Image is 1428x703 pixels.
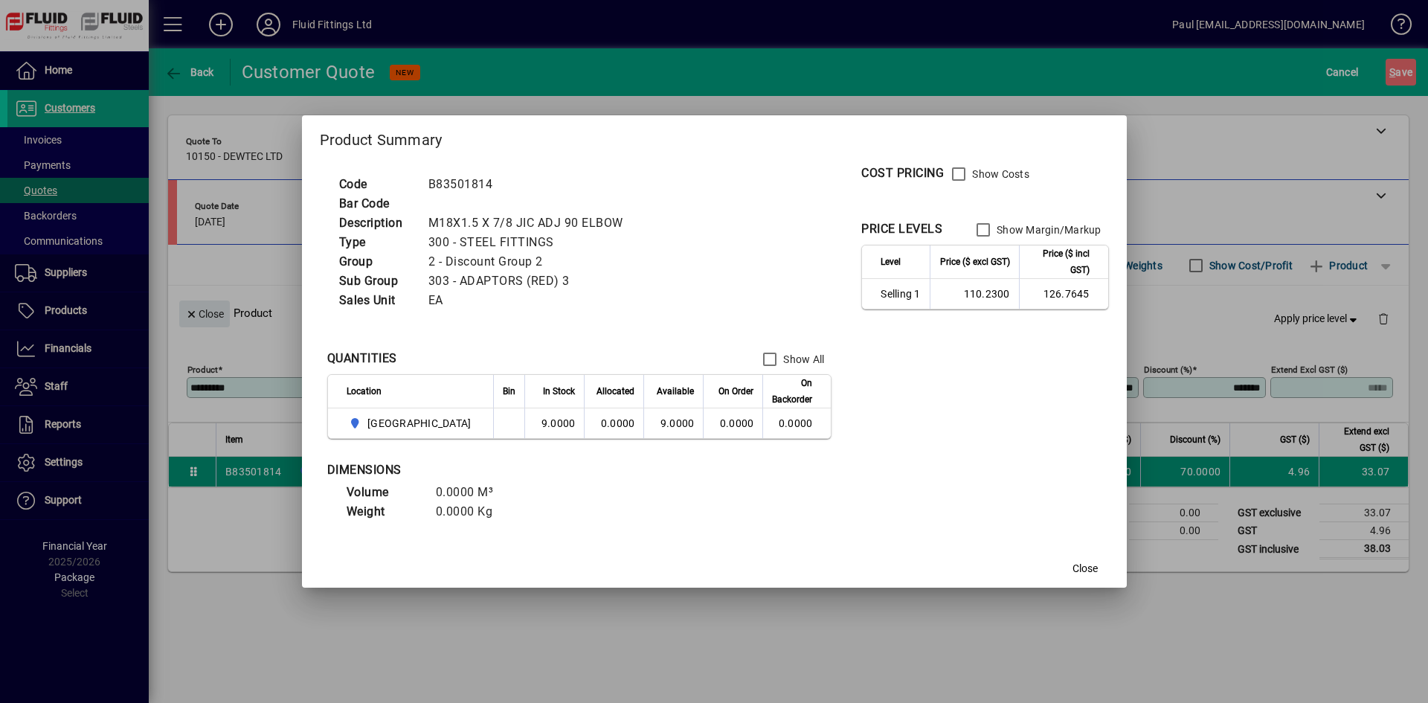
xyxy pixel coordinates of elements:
span: AUCKLAND [347,414,477,432]
td: Description [332,214,421,233]
span: Price ($ incl GST) [1029,245,1090,278]
span: Close [1072,561,1098,577]
span: Location [347,383,382,399]
td: B83501814 [421,175,641,194]
td: EA [421,291,641,310]
label: Show Costs [969,167,1029,182]
td: 300 - STEEL FITTINGS [421,233,641,252]
td: 0.0000 Kg [428,502,518,521]
span: Level [881,254,901,270]
td: Volume [339,483,428,502]
div: COST PRICING [861,164,944,182]
td: 303 - ADAPTORS (RED) 3 [421,272,641,291]
span: Selling 1 [881,286,920,301]
td: 2 - Discount Group 2 [421,252,641,272]
span: In Stock [543,383,575,399]
td: 0.0000 M³ [428,483,518,502]
span: Bin [503,383,515,399]
td: 9.0000 [524,408,584,438]
span: [GEOGRAPHIC_DATA] [367,416,471,431]
label: Show All [780,352,824,367]
td: Type [332,233,421,252]
td: M18X1.5 X 7/8 JIC ADJ 90 ELBOW [421,214,641,233]
td: 110.2300 [930,279,1019,309]
div: DIMENSIONS [327,461,699,479]
td: Sub Group [332,272,421,291]
span: On Backorder [772,375,812,408]
td: 0.0000 [762,408,831,438]
td: Bar Code [332,194,421,214]
span: Available [657,383,694,399]
span: Allocated [596,383,634,399]
td: 0.0000 [584,408,643,438]
td: Sales Unit [332,291,421,310]
td: Weight [339,502,428,521]
td: 126.7645 [1019,279,1108,309]
div: PRICE LEVELS [861,220,942,238]
button: Close [1061,555,1109,582]
span: Price ($ excl GST) [940,254,1010,270]
td: 9.0000 [643,408,703,438]
div: QUANTITIES [327,350,397,367]
span: On Order [718,383,753,399]
label: Show Margin/Markup [994,222,1101,237]
td: Code [332,175,421,194]
span: 0.0000 [720,417,754,429]
td: Group [332,252,421,272]
h2: Product Summary [302,115,1127,158]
